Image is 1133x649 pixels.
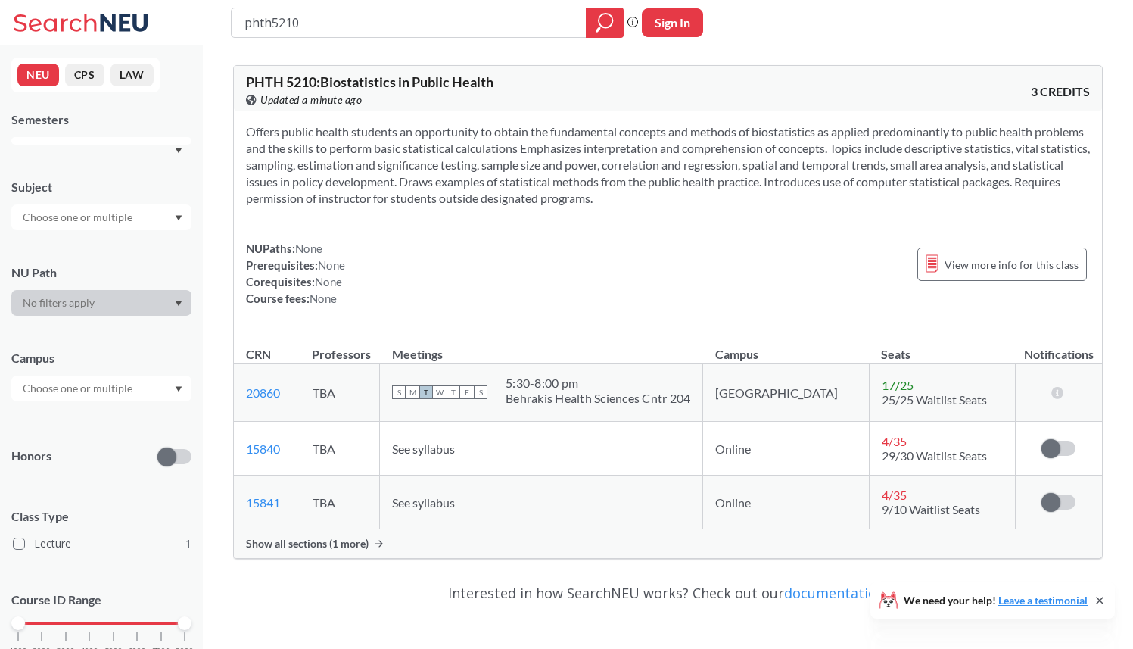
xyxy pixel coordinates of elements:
svg: magnifying glass [596,12,614,33]
span: W [433,385,447,399]
span: View more info for this class [945,255,1079,274]
svg: Dropdown arrow [175,301,182,307]
span: 4 / 35 [882,434,907,448]
button: CPS [65,64,104,86]
span: M [406,385,419,399]
span: S [474,385,487,399]
div: Subject [11,179,191,195]
div: CRN [246,346,271,363]
a: 15840 [246,442,280,456]
div: Interested in how SearchNEU works? Check out our [233,571,1103,615]
span: F [460,385,474,399]
button: Sign In [642,8,703,37]
span: 9/10 Waitlist Seats [882,502,980,516]
td: TBA [300,422,380,476]
th: Campus [703,331,869,364]
p: Honors [11,448,51,465]
span: Updated a minute ago [260,92,362,108]
span: 3 CREDITS [1031,83,1090,100]
p: Course ID Range [11,591,191,609]
button: NEU [17,64,59,86]
input: Choose one or multiple [15,379,142,398]
span: 29/30 Waitlist Seats [882,448,987,463]
div: Show all sections (1 more) [234,529,1102,558]
div: magnifying glass [586,8,624,38]
th: Seats [869,331,1015,364]
div: Dropdown arrow [11,204,191,230]
input: Class, professor, course number, "phrase" [243,10,575,36]
span: 17 / 25 [882,378,914,392]
label: Lecture [13,534,191,554]
span: T [419,385,433,399]
svg: Dropdown arrow [175,386,182,392]
span: We need your help! [904,595,1088,606]
td: [GEOGRAPHIC_DATA] [703,364,869,422]
div: NU Path [11,264,191,281]
td: Online [703,476,869,529]
th: Professors [300,331,380,364]
td: Online [703,422,869,476]
span: S [392,385,406,399]
span: PHTH 5210 : Biostatistics in Public Health [246,73,493,90]
span: 1 [185,535,191,552]
span: 25/25 Waitlist Seats [882,392,987,407]
td: TBA [300,476,380,529]
span: None [315,275,342,289]
svg: Dropdown arrow [175,215,182,221]
span: 4 / 35 [882,488,907,502]
span: See syllabus [392,442,455,456]
div: 5:30 - 8:00 pm [506,376,690,391]
a: 20860 [246,385,280,400]
span: None [310,292,337,305]
div: Behrakis Health Sciences Cntr 204 [506,391,690,406]
a: documentation! [784,584,888,602]
svg: Dropdown arrow [175,148,182,154]
div: Dropdown arrow [11,376,191,401]
div: Dropdown arrow [11,290,191,316]
span: T [447,385,460,399]
span: See syllabus [392,495,455,510]
a: Leave a testimonial [998,594,1088,607]
section: Offers public health students an opportunity to obtain the fundamental concepts and methods of bi... [246,123,1090,207]
span: None [295,242,322,255]
span: Show all sections (1 more) [246,537,369,551]
th: Notifications [1015,331,1102,364]
a: 15841 [246,495,280,510]
span: Class Type [11,508,191,525]
td: TBA [300,364,380,422]
input: Choose one or multiple [15,208,142,226]
th: Meetings [380,331,703,364]
button: LAW [110,64,154,86]
div: NUPaths: Prerequisites: Corequisites: Course fees: [246,240,345,307]
div: Campus [11,350,191,367]
div: Semesters [11,111,191,128]
span: None [318,258,345,272]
